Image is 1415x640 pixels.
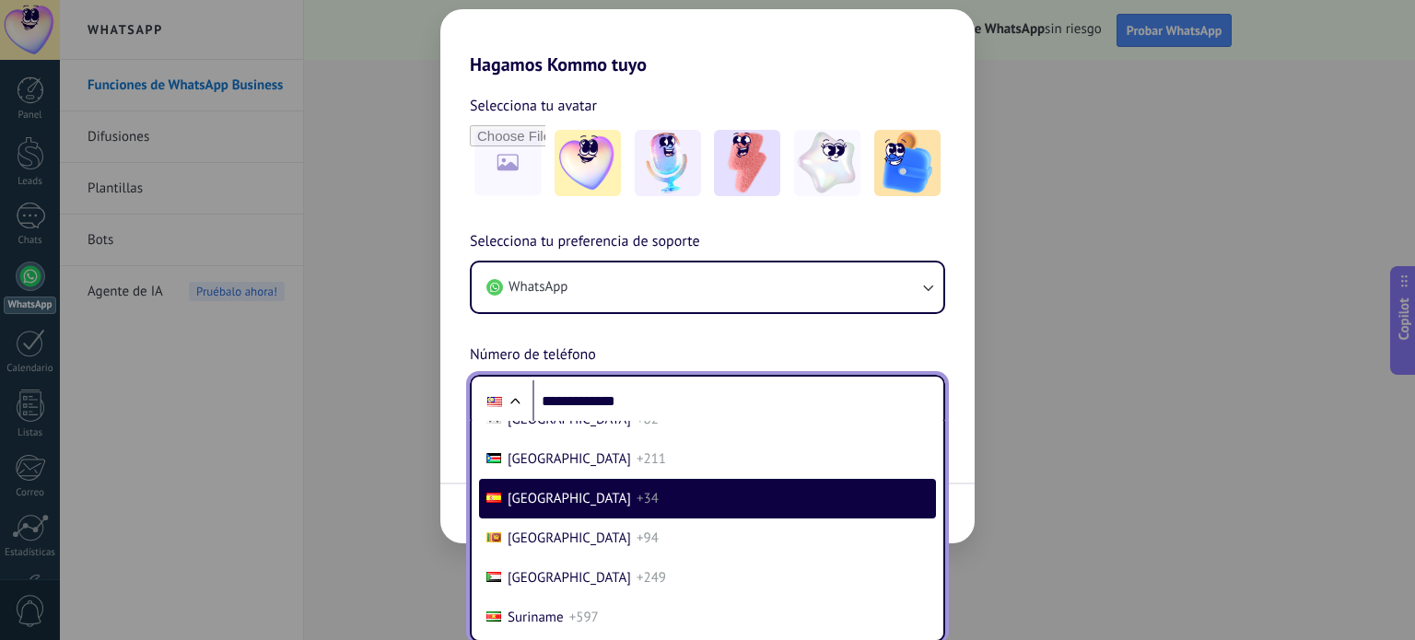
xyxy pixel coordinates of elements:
img: -2.jpeg [635,130,701,196]
img: -1.jpeg [555,130,621,196]
span: +94 [637,529,659,547]
span: [GEOGRAPHIC_DATA] [508,490,631,507]
span: Selecciona tu avatar [470,94,597,118]
span: +597 [569,609,599,626]
span: Selecciona tu preferencia de soporte [470,230,700,254]
span: WhatsApp [509,278,567,297]
span: [GEOGRAPHIC_DATA] [508,569,631,587]
img: -4.jpeg [794,130,860,196]
span: +34 [637,490,659,507]
img: -5.jpeg [874,130,941,196]
span: Suriname [508,609,564,626]
span: +249 [637,569,666,587]
button: WhatsApp [472,262,943,312]
span: Número de teléfono [470,343,596,367]
img: -3.jpeg [714,130,780,196]
div: Malaysia: + 60 [477,382,512,421]
span: +211 [637,450,666,468]
h2: Hagamos Kommo tuyo [440,9,975,76]
span: [GEOGRAPHIC_DATA] [508,450,631,468]
span: [GEOGRAPHIC_DATA] [508,529,631,547]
